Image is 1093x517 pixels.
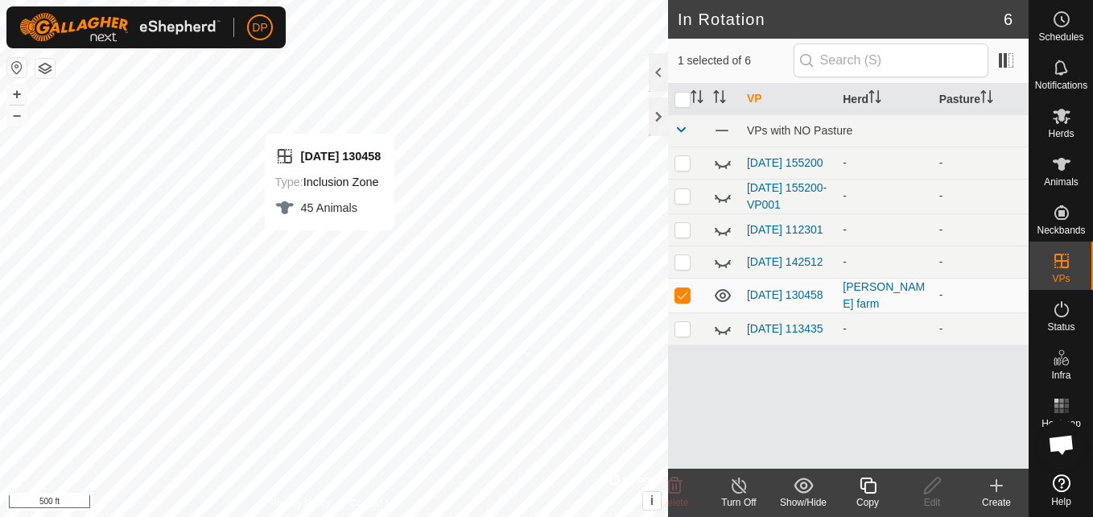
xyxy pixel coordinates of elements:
span: Infra [1051,370,1070,380]
span: DP [252,19,267,36]
p-sorticon: Activate to sort [713,93,726,105]
div: - [843,188,926,205]
button: Reset Map [7,58,27,77]
a: [DATE] 130458 [747,288,823,301]
div: [DATE] 130458 [275,147,382,166]
th: VP [740,84,836,115]
h2: In Rotation [678,10,1004,29]
span: Herds [1048,129,1074,139]
a: Help [1029,468,1093,513]
span: Schedules [1038,32,1083,42]
a: [DATE] 113435 [747,322,823,335]
span: 1 selected of 6 [678,52,794,69]
label: Type: [275,176,303,188]
a: [DATE] 112301 [747,223,823,236]
span: Delete [661,497,689,508]
div: - [843,155,926,172]
input: Search (S) [794,43,988,77]
img: Gallagher Logo [19,13,221,42]
div: - [843,321,926,337]
a: [DATE] 142512 [747,255,823,268]
th: Pasture [933,84,1029,115]
div: Open chat [1037,420,1086,469]
a: [DATE] 155200-VP001 [747,181,827,211]
a: Contact Us [350,496,398,511]
div: - [843,254,926,271]
button: i [643,492,661,510]
button: Map Layers [35,59,55,78]
span: Status [1047,322,1074,332]
a: [DATE] 155200 [747,156,823,169]
a: Privacy Policy [270,496,331,511]
span: 6 [1004,7,1013,31]
p-sorticon: Activate to sort [868,93,881,105]
span: VPs [1052,274,1070,283]
div: Edit [900,495,964,510]
td: - [933,147,1029,179]
span: Heatmap [1041,419,1081,428]
p-sorticon: Activate to sort [980,93,993,105]
button: – [7,105,27,125]
div: Copy [835,495,900,510]
th: Herd [836,84,932,115]
div: [PERSON_NAME] farm [843,279,926,312]
div: Create [964,495,1029,510]
div: - [843,221,926,238]
span: i [650,494,654,507]
div: VPs with NO Pasture [747,124,1022,137]
td: - [933,179,1029,213]
td: - [933,246,1029,278]
button: + [7,85,27,104]
div: Show/Hide [771,495,835,510]
td: - [933,278,1029,312]
td: - [933,213,1029,246]
p-sorticon: Activate to sort [691,93,703,105]
span: Neckbands [1037,225,1085,235]
div: Turn Off [707,495,771,510]
span: Help [1051,497,1071,507]
td: - [933,312,1029,345]
span: Notifications [1035,81,1087,90]
span: Animals [1044,177,1079,187]
div: 45 Animals [275,198,382,217]
div: Inclusion Zone [275,172,382,192]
